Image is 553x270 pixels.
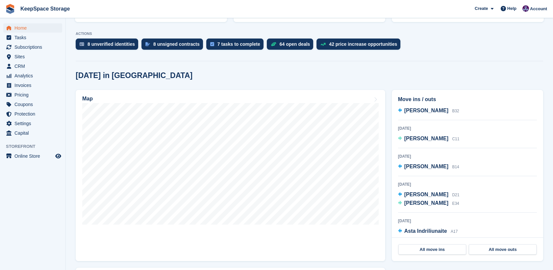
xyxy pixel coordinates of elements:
[398,181,537,187] div: [DATE]
[217,41,260,47] div: 7 tasks to complete
[452,165,459,169] span: B14
[398,95,537,103] h2: Move ins / outs
[5,4,15,14] img: stora-icon-8386f47178a22dfd0bd8f6a31ec36ba5ce8667c1dd55bd0f319d3a0aa187defe.svg
[398,199,459,208] a: [PERSON_NAME] E34
[404,192,448,197] span: [PERSON_NAME]
[14,81,54,90] span: Invoices
[404,108,448,113] span: [PERSON_NAME]
[3,109,62,119] a: menu
[14,100,54,109] span: Coupons
[3,23,62,33] a: menu
[3,151,62,161] a: menu
[329,41,397,47] div: 42 price increase opportunities
[404,200,448,206] span: [PERSON_NAME]
[14,62,54,71] span: CRM
[14,151,54,161] span: Online Store
[398,153,537,159] div: [DATE]
[3,62,62,71] a: menu
[3,33,62,42] a: menu
[280,41,310,47] div: 64 open deals
[3,90,62,99] a: menu
[14,71,54,80] span: Analytics
[404,136,448,141] span: [PERSON_NAME]
[398,107,459,115] a: [PERSON_NAME] B32
[398,135,460,143] a: [PERSON_NAME] C11
[14,128,54,138] span: Capital
[14,109,54,119] span: Protection
[522,5,529,12] img: Charlotte Jobling
[141,39,206,53] a: 8 unsigned contracts
[271,42,276,46] img: deal-1b604bf984904fb50ccaf53a9ad4b4a5d6e5aea283cecdc64d6e3604feb123c2.svg
[6,143,65,150] span: Storefront
[145,42,150,46] img: contract_signature_icon-13c848040528278c33f63329250d36e43548de30e8caae1d1a13099fd9432cc5.svg
[206,39,267,53] a: 7 tasks to complete
[404,228,447,234] span: Asta Indriliunaite
[14,42,54,52] span: Subscriptions
[54,152,62,160] a: Preview store
[80,42,84,46] img: verify_identity-adf6edd0f0f0b5bbfe63781bf79b02c33cf7c696d77639b501bdc392416b5a36.svg
[3,42,62,52] a: menu
[320,43,326,46] img: price_increase_opportunities-93ffe204e8149a01c8c9dc8f82e8f89637d9d84a8eef4429ea346261dce0b2c0.svg
[316,39,404,53] a: 42 price increase opportunities
[14,33,54,42] span: Tasks
[398,218,537,224] div: [DATE]
[398,125,537,131] div: [DATE]
[153,41,200,47] div: 8 unsigned contracts
[452,109,459,113] span: B32
[76,32,543,36] p: ACTIONS
[398,227,458,236] a: Asta Indriliunaite A17
[398,244,466,255] a: All move ins
[469,244,537,255] a: All move outs
[14,119,54,128] span: Settings
[76,90,385,261] a: Map
[14,90,54,99] span: Pricing
[3,119,62,128] a: menu
[76,71,192,80] h2: [DATE] in [GEOGRAPHIC_DATA]
[452,137,459,141] span: C11
[14,52,54,61] span: Sites
[3,71,62,80] a: menu
[398,191,460,199] a: [PERSON_NAME] D21
[3,100,62,109] a: menu
[210,42,214,46] img: task-75834270c22a3079a89374b754ae025e5fb1db73e45f91037f5363f120a921f8.svg
[452,201,459,206] span: E34
[404,164,448,169] span: [PERSON_NAME]
[475,5,488,12] span: Create
[82,96,93,102] h2: Map
[507,5,516,12] span: Help
[3,81,62,90] a: menu
[3,52,62,61] a: menu
[88,41,135,47] div: 8 unverified identities
[530,6,547,12] span: Account
[452,193,459,197] span: D21
[3,128,62,138] a: menu
[14,23,54,33] span: Home
[398,163,459,171] a: [PERSON_NAME] B14
[18,3,72,14] a: KeepSpace Storage
[76,39,141,53] a: 8 unverified identities
[451,229,458,234] span: A17
[267,39,317,53] a: 64 open deals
